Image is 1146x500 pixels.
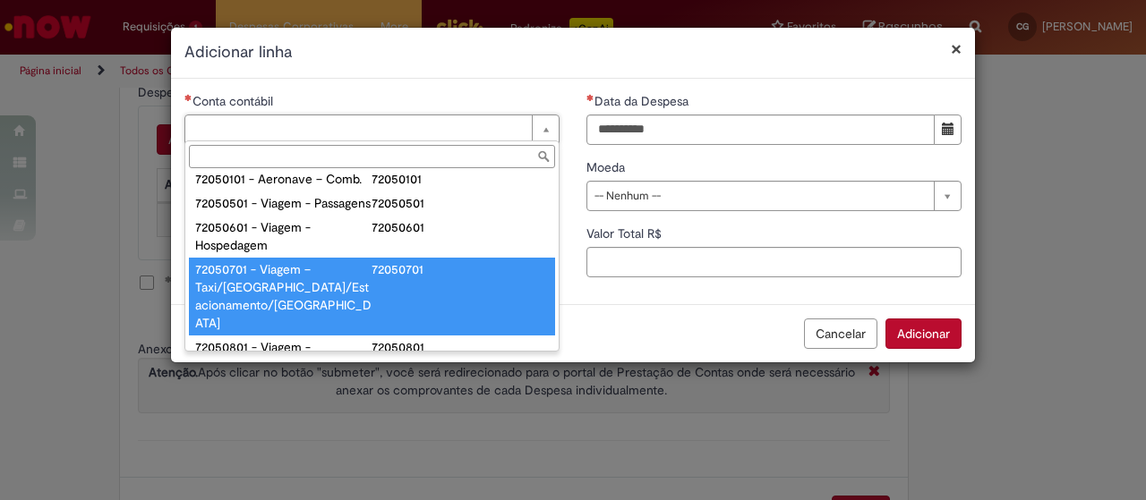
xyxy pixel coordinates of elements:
div: 72050701 - Viagem – Taxi/[GEOGRAPHIC_DATA]/Estacionamento/[GEOGRAPHIC_DATA] [195,260,372,332]
div: 72050501 [372,194,549,212]
div: 72050801 - Viagem - Alimentação [195,338,372,374]
div: 72050701 [372,260,549,278]
ul: Conta contábil [185,172,559,351]
div: 72050101 [372,170,549,188]
div: 72050101 - Aeronave – Comb. [195,170,372,188]
div: 72050601 - Viagem - Hospedagem [195,218,372,254]
div: 72050801 [372,338,549,356]
div: 72050601 [372,218,549,236]
div: 72050501 - Viagem - Passagens [195,194,372,212]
